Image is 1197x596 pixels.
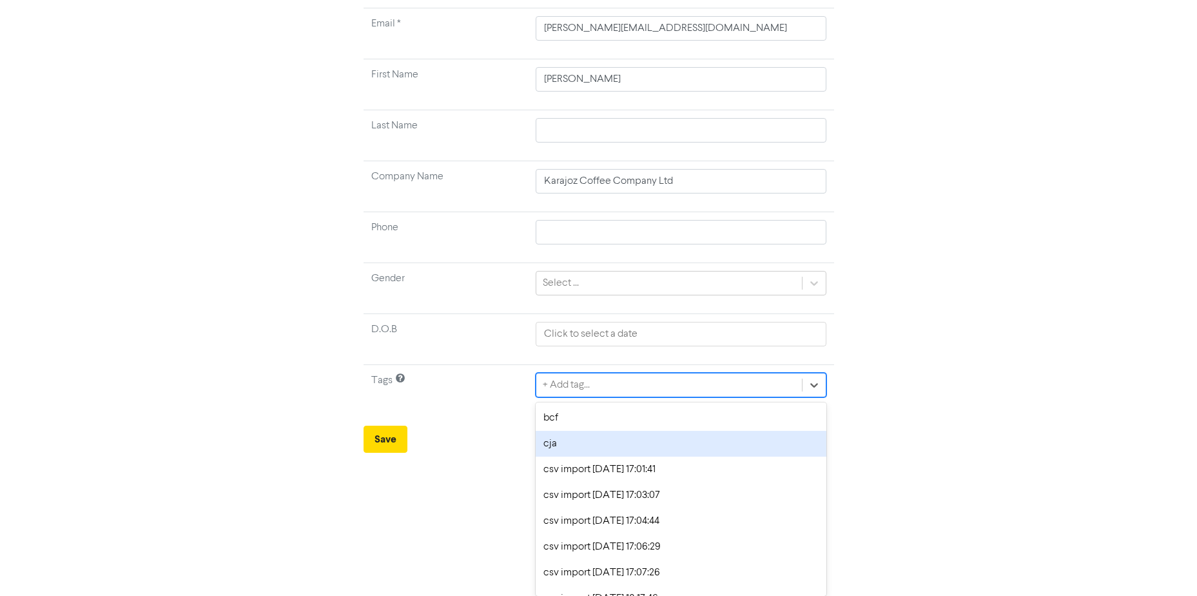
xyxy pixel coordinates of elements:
[1133,534,1197,596] iframe: Chat Widget
[536,560,826,586] div: csv import [DATE] 17:07:26
[364,8,529,59] td: Required
[536,457,826,482] div: csv import [DATE] 17:01:41
[364,263,529,314] td: Gender
[536,482,826,508] div: csv import [DATE] 17:03:07
[536,508,826,534] div: csv import [DATE] 17:04:44
[543,275,579,291] div: Select ...
[364,365,529,416] td: Tags
[536,431,826,457] div: cja
[536,322,826,346] input: Click to select a date
[364,59,529,110] td: First Name
[364,426,407,453] button: Save
[364,110,529,161] td: Last Name
[536,534,826,560] div: csv import [DATE] 17:06:29
[364,212,529,263] td: Phone
[364,314,529,365] td: D.O.B
[364,161,529,212] td: Company Name
[536,405,826,431] div: bcf
[543,377,590,393] div: + Add tag...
